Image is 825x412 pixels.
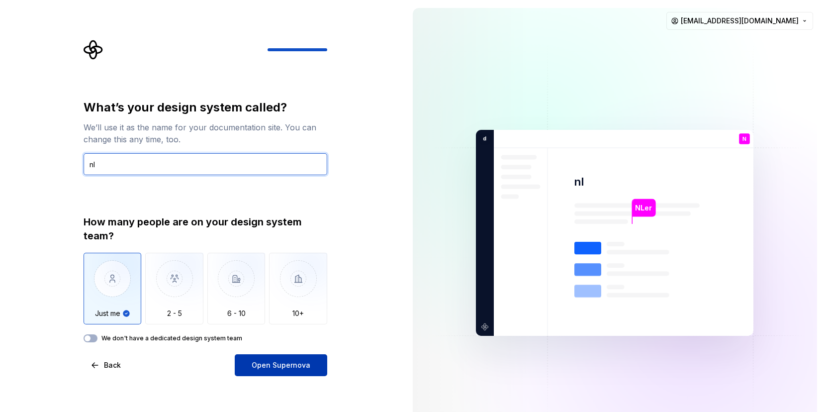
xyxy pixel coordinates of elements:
label: We don't have a dedicated design system team [101,334,242,342]
p: d [479,134,486,143]
p: nl [574,175,585,189]
div: What’s your design system called? [84,100,327,115]
span: [EMAIL_ADDRESS][DOMAIN_NAME] [681,16,799,26]
button: Back [84,354,129,376]
input: Design system name [84,153,327,175]
div: We’ll use it as the name for your documentation site. You can change this any time, too. [84,121,327,145]
button: [EMAIL_ADDRESS][DOMAIN_NAME] [666,12,813,30]
svg: Supernova Logo [84,40,103,60]
div: How many people are on your design system team? [84,215,327,243]
span: Back [104,360,121,370]
p: N [742,136,746,142]
span: Open Supernova [252,360,310,370]
p: NLer [636,203,652,213]
button: Open Supernova [235,354,327,376]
